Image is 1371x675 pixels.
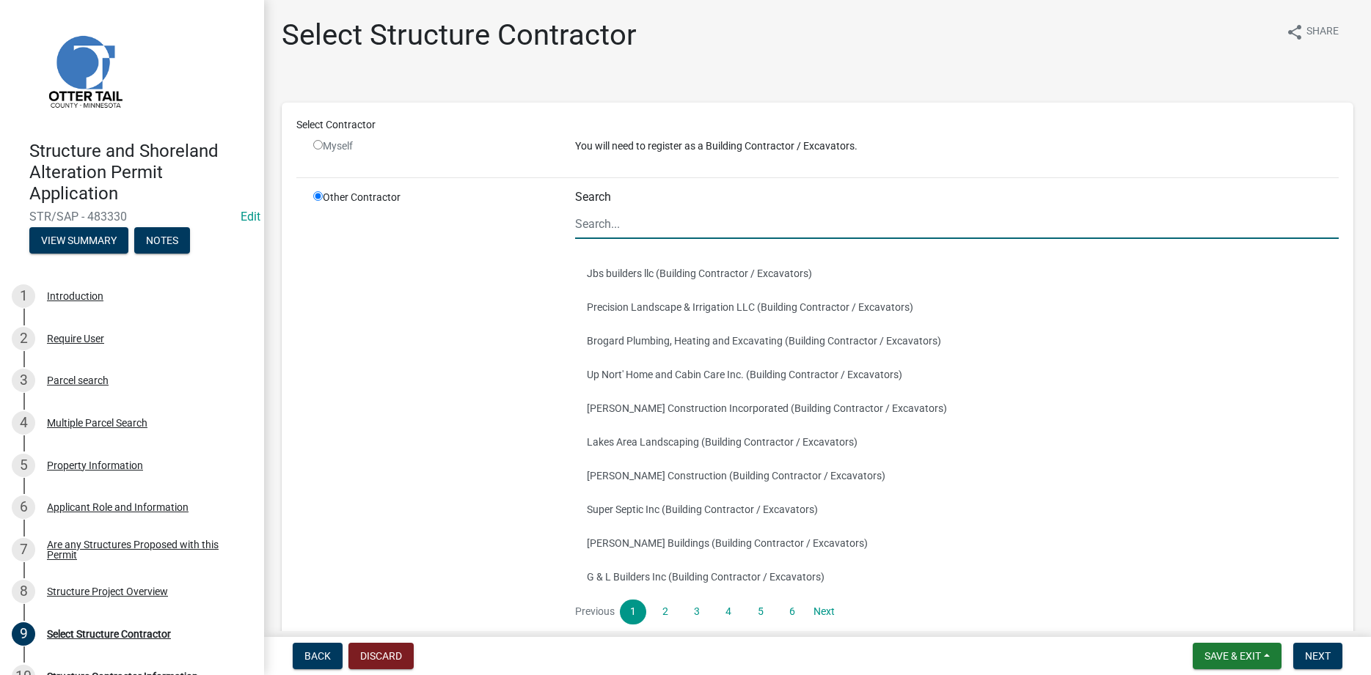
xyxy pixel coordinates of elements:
button: Next [1293,643,1342,669]
nav: Page navigation [575,600,1339,624]
button: Save & Exit [1193,643,1282,669]
wm-modal-confirm: Edit Application Number [241,210,260,224]
div: Myself [313,139,553,154]
div: Are any Structures Proposed with this Permit [47,539,241,560]
span: Next [1305,650,1331,662]
button: Jbs builders llc (Building Contractor / Excavators) [575,257,1339,290]
div: 1 [12,284,35,308]
button: [PERSON_NAME] Buildings (Building Contractor / Excavators) [575,526,1339,560]
div: Parcel search [47,375,109,386]
span: STR/SAP - 483330 [29,210,235,224]
button: Notes [134,227,190,254]
button: G & L Builders Inc (Building Contractor / Excavators) [575,560,1339,594]
div: Select Structure Contractor [47,629,171,639]
input: Search... [575,209,1339,239]
a: 6 [779,600,805,624]
img: Otter Tail County, Minnesota [29,15,139,125]
button: shareShare [1274,18,1350,46]
div: 6 [12,495,35,519]
div: 9 [12,622,35,646]
button: Super Septic Inc (Building Contractor / Excavators) [575,493,1339,526]
button: Lakes Area Landscaping (Building Contractor / Excavators) [575,425,1339,459]
div: Select Contractor [285,117,1350,133]
div: 8 [12,580,35,603]
a: Edit [241,210,260,224]
span: Back [304,650,331,662]
button: Brogard Plumbing, Heating and Excavating (Building Contractor / Excavators) [575,324,1339,358]
div: Multiple Parcel Search [47,418,147,428]
h1: Select Structure Contractor [282,18,637,53]
button: Discard [348,643,414,669]
button: Back [293,643,343,669]
div: 2 [12,327,35,350]
span: Save & Exit [1204,650,1261,662]
wm-modal-confirm: Summary [29,236,128,248]
h4: Structure and Shoreland Alteration Permit Application [29,141,252,204]
div: 4 [12,411,35,435]
label: Search [575,191,611,203]
a: 4 [715,600,742,624]
span: Share [1306,23,1339,41]
button: View Summary [29,227,128,254]
div: 7 [12,538,35,561]
div: Introduction [47,291,103,301]
a: Next [811,600,837,624]
div: 5 [12,454,35,477]
button: [PERSON_NAME] Construction Incorporated (Building Contractor / Excavators) [575,391,1339,425]
button: [PERSON_NAME] Construction (Building Contractor / Excavators) [575,459,1339,493]
a: 2 [651,600,678,624]
div: Property Information [47,460,143,471]
div: Structure Project Overview [47,586,168,597]
div: Other Contractor [302,190,564,660]
a: 5 [747,600,774,624]
div: Require User [47,333,104,344]
button: Up Nort' Home and Cabin Care Inc. (Building Contractor / Excavators) [575,358,1339,391]
wm-modal-confirm: Notes [134,236,190,248]
p: You will need to register as a Building Contractor / Excavators. [575,139,1339,154]
a: 1 [620,600,646,624]
div: 3 [12,369,35,392]
a: 3 [684,600,710,624]
button: Precision Landscape & Irrigation LLC (Building Contractor / Excavators) [575,290,1339,324]
i: share [1286,23,1304,41]
div: Applicant Role and Information [47,502,189,512]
